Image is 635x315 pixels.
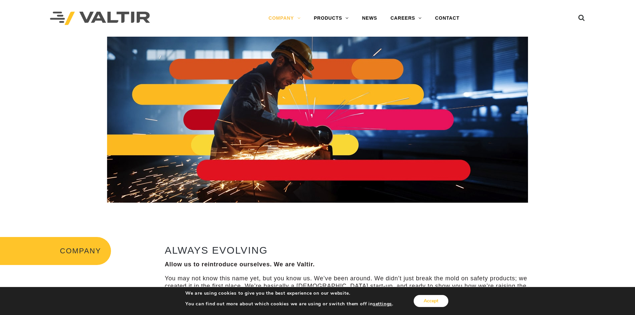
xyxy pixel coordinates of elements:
a: COMPANY [262,12,307,25]
a: CONTACT [428,12,466,25]
strong: Allow us to reintroduce ourselves. We are Valtir. [165,261,315,268]
p: You may not know this name yet, but you know us. We’ve been around. We didn’t just break the mold... [165,275,534,298]
button: Accept [414,295,448,307]
p: You can find out more about which cookies we are using or switch them off in . [185,301,393,307]
h2: ALWAYS EVOLVING [165,245,534,256]
p: We are using cookies to give you the best experience on our website. [185,290,393,296]
a: NEWS [355,12,384,25]
img: Valtir [50,12,150,25]
a: PRODUCTS [307,12,355,25]
button: settings [373,301,392,307]
a: CAREERS [384,12,428,25]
